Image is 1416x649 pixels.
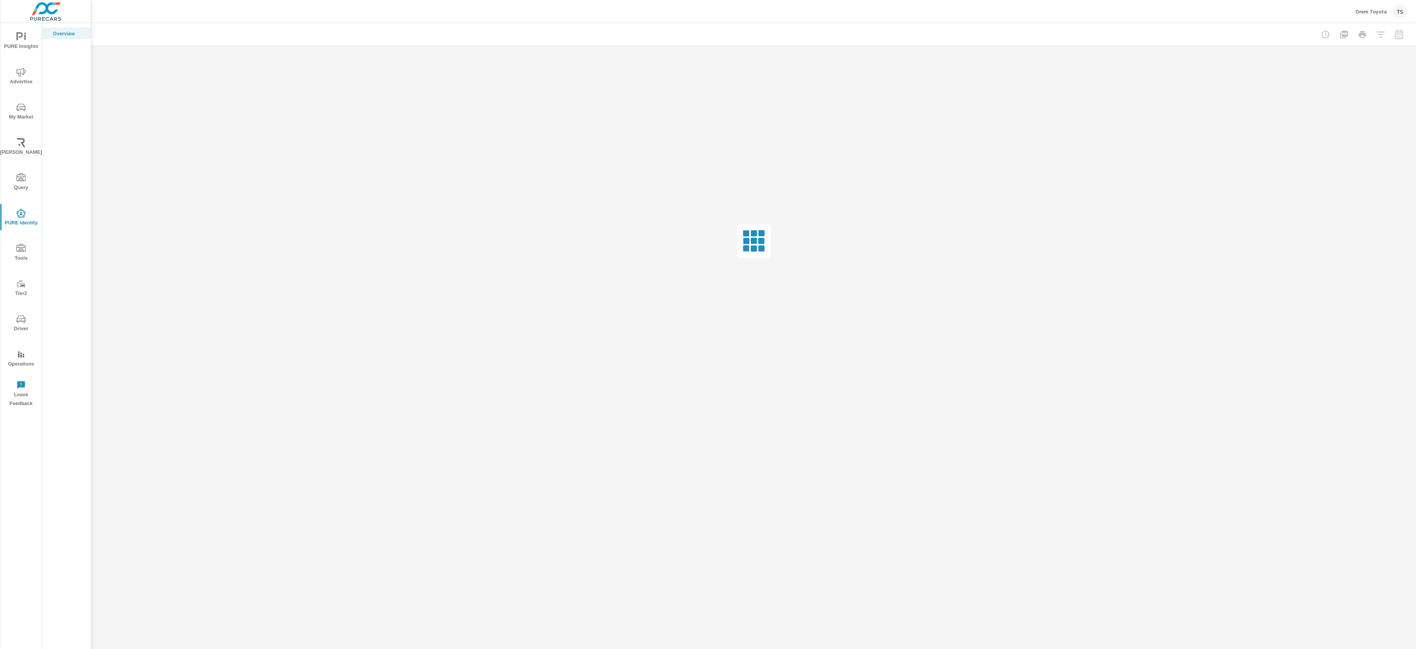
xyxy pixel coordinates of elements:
span: Advertise [3,68,39,86]
span: PURE Insights [3,32,39,51]
span: Driver [3,315,39,333]
div: nav menu [0,23,42,411]
span: Tier2 [3,279,39,298]
div: Overview [42,28,91,39]
span: [PERSON_NAME] [3,138,39,157]
span: Leave Feedback [3,381,39,408]
span: PURE Identity [3,209,39,227]
div: TS [1393,5,1407,18]
p: Orem Toyota [1355,8,1387,15]
span: My Market [3,103,39,122]
p: Overview [53,30,85,37]
span: Operations [3,350,39,369]
span: Tools [3,244,39,263]
span: Query [3,173,39,192]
